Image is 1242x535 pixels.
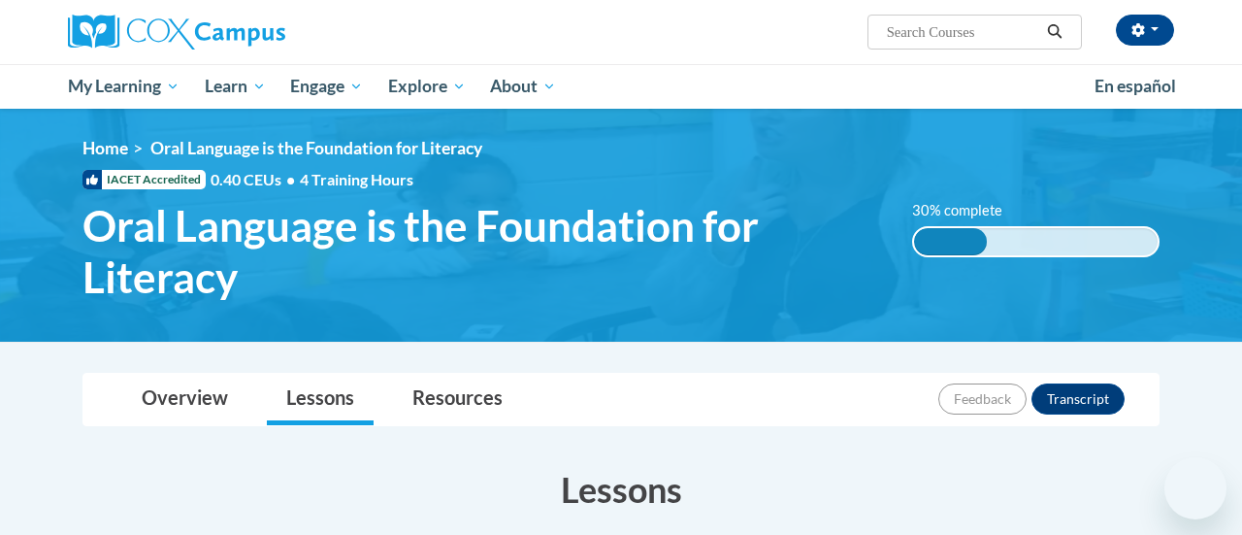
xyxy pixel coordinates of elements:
div: Main menu [53,64,1189,109]
span: My Learning [68,75,180,98]
a: Engage [278,64,376,109]
a: Cox Campus [68,15,417,50]
img: Cox Campus [68,15,285,50]
div: 30% complete [914,228,987,255]
iframe: Button to launch messaging window [1164,457,1226,519]
input: Search Courses [885,20,1040,44]
span: Oral Language is the Foundation for Literacy [150,138,482,158]
span: Learn [205,75,266,98]
span: 4 Training Hours [300,170,413,188]
button: Feedback [938,384,1027,415]
a: My Learning [55,64,192,109]
a: Lessons [267,374,374,425]
span: Engage [290,75,363,98]
span: About [490,75,556,98]
span: Explore [388,75,466,98]
span: En español [1095,76,1176,96]
span: IACET Accredited [82,170,206,189]
button: Account Settings [1116,15,1174,46]
a: En español [1082,66,1189,107]
span: • [286,170,295,188]
h3: Lessons [82,465,1160,514]
a: Resources [393,374,522,425]
button: Transcript [1031,384,1125,415]
a: Learn [192,64,278,109]
a: Home [82,138,128,158]
button: Search [1040,20,1069,44]
a: Overview [122,374,247,425]
span: Oral Language is the Foundation for Literacy [82,200,883,303]
a: About [478,64,570,109]
a: Explore [376,64,478,109]
span: 0.40 CEUs [211,169,300,190]
label: 30% complete [912,200,1024,221]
